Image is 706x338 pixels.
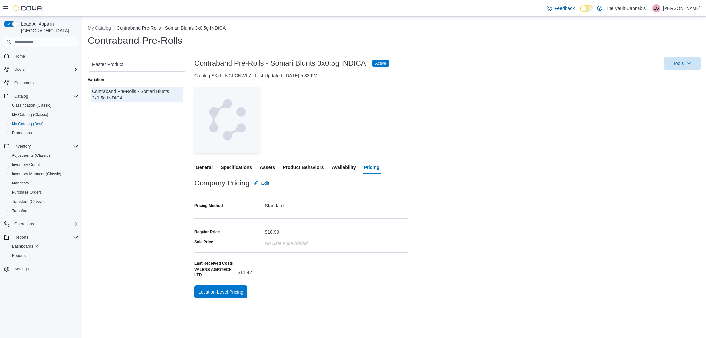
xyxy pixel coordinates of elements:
span: Reports [9,252,78,260]
a: Feedback [544,2,577,15]
p: | [648,4,650,12]
span: Purchase Orders [12,190,42,195]
label: VALENS AGRITECH LTD [194,267,235,278]
p: The Vault Cannabis [606,4,646,12]
a: Adjustments (Classic) [9,152,53,159]
span: Classification (Classic) [9,101,78,109]
nav: Complex example [4,48,78,291]
span: Transfers [9,207,78,215]
span: Product Behaviors [283,161,324,174]
button: Reports [12,233,31,241]
div: $18.99 [265,227,279,235]
div: Catalog SKU - NGFCNWL7 | Last Updated: [DATE] 5:33 PM [194,72,701,79]
span: Transfers (Classic) [12,199,45,204]
button: My Catalog (Beta) [7,119,81,128]
button: Users [12,66,27,73]
button: Transfers (Classic) [7,197,81,206]
span: Availability [332,161,356,174]
button: Operations [12,220,37,228]
span: Settings [12,265,78,273]
a: Manifests [9,179,31,187]
a: Transfers [9,207,31,215]
a: Settings [12,265,31,273]
span: Customers [14,80,34,86]
span: Feedback [555,5,575,12]
span: My Catalog (Beta) [9,120,78,128]
span: Manifests [9,179,78,187]
button: Home [1,51,81,61]
div: Master Product [92,61,182,68]
button: Promotions [7,128,81,138]
button: My Catalog (Classic) [7,110,81,119]
button: Operations [1,219,81,229]
span: Specifications [221,161,252,174]
button: Edit [251,177,272,190]
span: Manifests [12,181,29,186]
a: Dashboards [7,242,81,251]
a: Transfers (Classic) [9,198,47,206]
button: Users [1,65,81,74]
span: My Catalog (Beta) [12,121,44,127]
button: Inventory Count [7,160,81,169]
label: Variation [88,77,104,82]
span: Operations [14,221,34,227]
button: Purchase Orders [7,188,81,197]
input: Dark Mode [580,5,594,12]
span: Assets [260,161,275,174]
button: Tools [664,57,701,70]
span: Adjustments (Classic) [9,152,78,159]
span: Users [14,67,25,72]
span: Home [12,52,78,60]
span: Users [12,66,78,73]
img: Image for Cova Placeholder [194,87,260,153]
span: Reports [14,235,28,240]
span: Classification (Classic) [12,103,52,108]
a: Dashboards [9,242,41,250]
span: Active [375,60,386,66]
button: Transfers [7,206,81,215]
a: Classification (Classic) [9,101,54,109]
div: Lucas Garofalo [652,4,660,12]
span: Customers [12,79,78,87]
span: Promotions [12,130,32,136]
span: Location Level Pricing [198,289,243,295]
button: Catalog [1,92,81,101]
span: My Catalog (Classic) [9,111,78,119]
span: Transfers [12,208,28,213]
span: Settings [14,267,29,272]
span: Inventory [14,144,31,149]
span: Catalog [12,92,78,100]
span: Dashboards [9,242,78,250]
span: Adjustments (Classic) [12,153,50,158]
button: Catalog [12,92,31,100]
span: Tools [673,60,684,67]
span: Operations [12,220,78,228]
button: Settings [1,264,81,274]
span: General [196,161,213,174]
div: No Sale Price added [265,238,308,246]
button: My Catalog [88,25,111,31]
button: Inventory [1,142,81,151]
span: Home [14,54,25,59]
span: My Catalog (Classic) [12,112,48,117]
span: Inventory Count [9,161,78,169]
a: Customers [12,79,36,87]
span: Reports [12,253,26,258]
button: Inventory Manager (Classic) [7,169,81,179]
span: Reports [12,233,78,241]
h3: Company Pricing [194,179,249,187]
span: Edit [261,180,269,186]
span: Load All Apps in [GEOGRAPHIC_DATA] [18,21,78,34]
span: LG [654,4,659,12]
p: [PERSON_NAME] [663,4,701,12]
div: $11.42 [238,267,326,275]
span: Transfers (Classic) [9,198,78,206]
span: Inventory Count [12,162,40,167]
a: Promotions [9,129,35,137]
button: Adjustments (Classic) [7,151,81,160]
div: Regular Price [194,229,220,235]
button: Contraband Pre-Rolls - Somari Blunts 3x0.5g INDICA [117,25,226,31]
button: Reports [1,233,81,242]
button: Location Level Pricing [194,285,247,298]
